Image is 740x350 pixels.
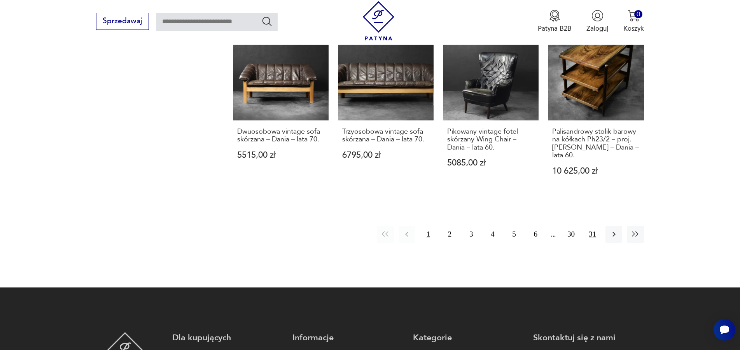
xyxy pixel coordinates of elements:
[552,167,640,175] p: 10 625,00 zł
[463,226,479,243] button: 3
[233,25,329,193] a: Dwuosobowa vintage sofa skórzana – Dania – lata 70.Dwuosobowa vintage sofa skórzana – Dania – lat...
[714,319,735,341] iframe: Smartsupp widget button
[342,151,430,159] p: 6795,00 zł
[538,10,572,33] a: Ikona medaluPatyna B2B
[413,332,524,343] p: Kategorie
[237,151,325,159] p: 5515,00 zł
[623,24,644,33] p: Koszyk
[338,25,434,193] a: Trzyosobowa vintage sofa skórzana – Dania – lata 70.Trzyosobowa vintage sofa skórzana – Dania – l...
[527,226,544,243] button: 6
[538,24,572,33] p: Patyna B2B
[506,226,523,243] button: 5
[447,159,535,167] p: 5085,00 zł
[292,332,403,343] p: Informacje
[441,226,458,243] button: 2
[591,10,604,22] img: Ikonka użytkownika
[586,10,608,33] button: Zaloguj
[548,25,644,193] a: KlasykPalisandrowy stolik barowy na kółkach Ph23/2 – proj. Poul Hundevad – Dania – lata 60.Palisa...
[342,128,430,144] h3: Trzyosobowa vintage sofa skórzana – Dania – lata 70.
[261,16,273,27] button: Szukaj
[96,13,149,30] button: Sprzedawaj
[533,332,644,343] p: Skontaktuj się z nami
[443,25,539,193] a: Pikowany vintage fotel skórzany Wing Chair – Dania – lata 60.Pikowany vintage fotel skórzany Wing...
[484,226,501,243] button: 4
[538,10,572,33] button: Patyna B2B
[552,128,640,160] h3: Palisandrowy stolik barowy na kółkach Ph23/2 – proj. [PERSON_NAME] – Dania – lata 60.
[623,10,644,33] button: 0Koszyk
[584,226,601,243] button: 31
[563,226,579,243] button: 30
[96,19,149,25] a: Sprzedawaj
[447,128,535,151] h3: Pikowany vintage fotel skórzany Wing Chair – Dania – lata 60.
[359,1,398,40] img: Patyna - sklep z meblami i dekoracjami vintage
[634,10,642,18] div: 0
[172,332,283,343] p: Dla kupujących
[420,226,437,243] button: 1
[628,10,640,22] img: Ikona koszyka
[237,128,325,144] h3: Dwuosobowa vintage sofa skórzana – Dania – lata 70.
[549,10,561,22] img: Ikona medalu
[586,24,608,33] p: Zaloguj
